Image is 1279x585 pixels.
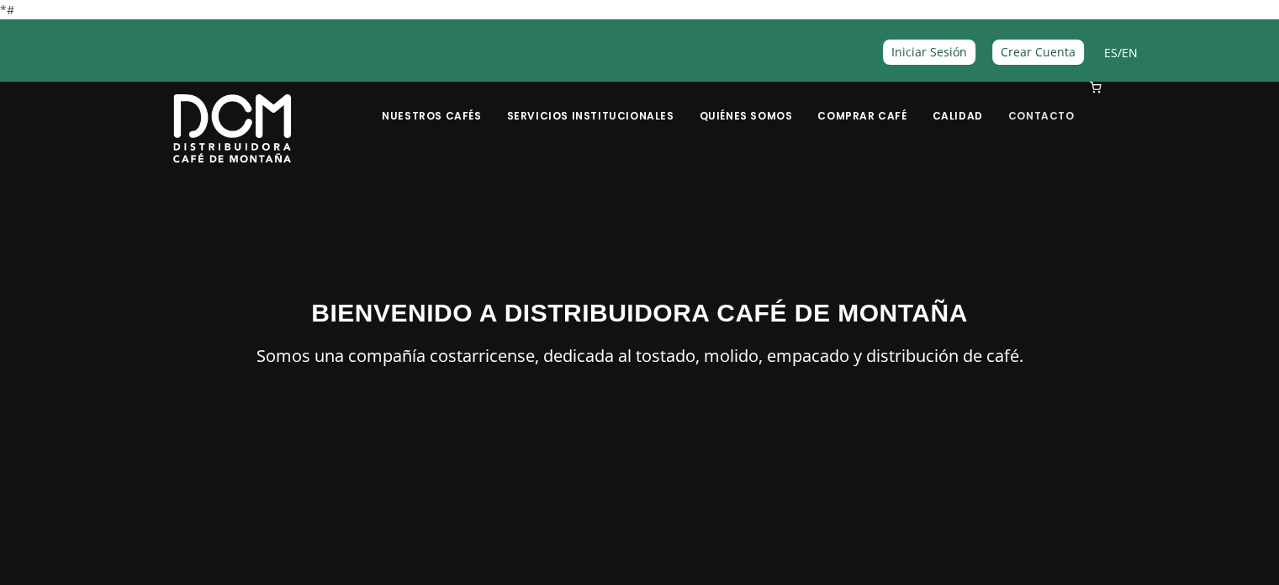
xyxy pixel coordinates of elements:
[807,83,917,123] a: Comprar Café
[496,83,684,123] a: Servicios Institucionales
[173,342,1107,370] p: Somos una compañía costarricense, dedicada al tostado, molido, empacado y distribución de café.
[1122,45,1138,61] a: EN
[1104,45,1118,61] a: ES
[922,83,992,123] a: Calidad
[992,40,1084,64] a: Crear Cuenta
[1104,43,1138,62] span: /
[372,83,491,123] a: Nuestros Cafés
[689,83,802,123] a: Quiénes Somos
[883,40,975,64] a: Iniciar Sesión
[998,83,1085,123] a: Contacto
[173,294,1107,332] h3: BIENVENIDO A DISTRIBUIDORA CAFÉ DE MONTAÑA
